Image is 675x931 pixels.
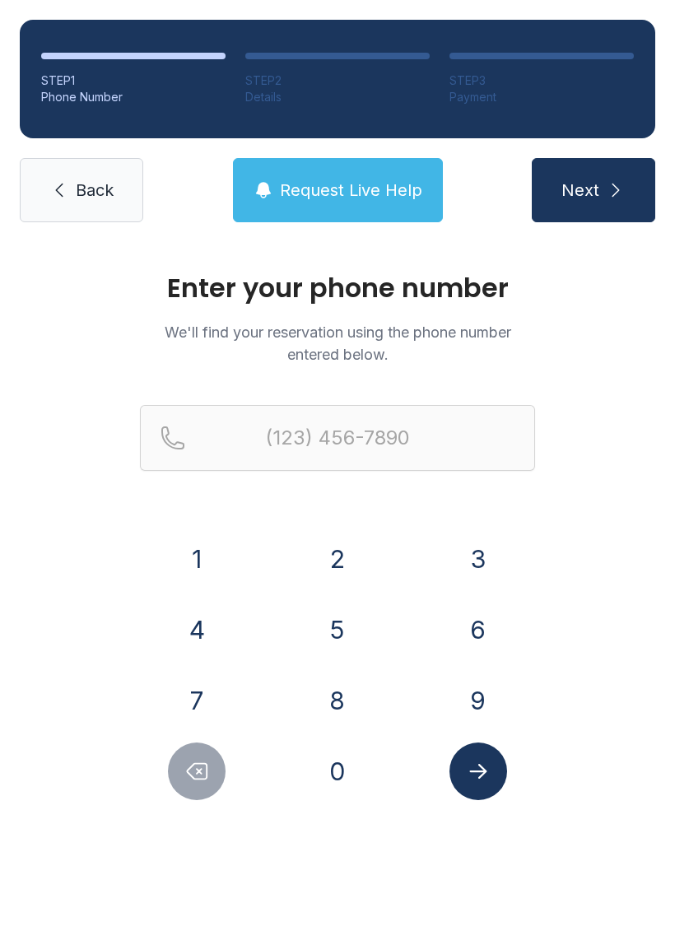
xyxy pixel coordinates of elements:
[140,275,535,301] h1: Enter your phone number
[245,89,430,105] div: Details
[41,72,226,89] div: STEP 1
[168,601,226,659] button: 4
[309,530,366,588] button: 2
[140,405,535,471] input: Reservation phone number
[449,89,634,105] div: Payment
[449,672,507,729] button: 9
[309,672,366,729] button: 8
[168,530,226,588] button: 1
[168,672,226,729] button: 7
[140,321,535,365] p: We'll find your reservation using the phone number entered below.
[76,179,114,202] span: Back
[168,742,226,800] button: Delete number
[280,179,422,202] span: Request Live Help
[449,742,507,800] button: Submit lookup form
[245,72,430,89] div: STEP 2
[309,742,366,800] button: 0
[449,601,507,659] button: 6
[309,601,366,659] button: 5
[449,530,507,588] button: 3
[561,179,599,202] span: Next
[41,89,226,105] div: Phone Number
[449,72,634,89] div: STEP 3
